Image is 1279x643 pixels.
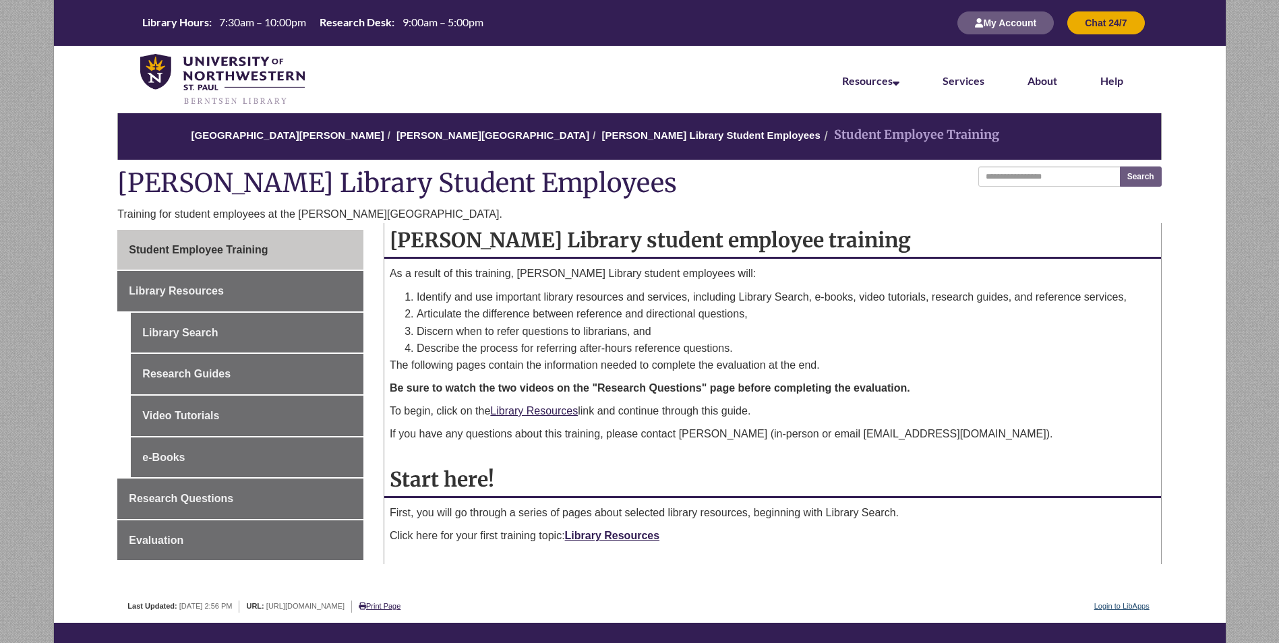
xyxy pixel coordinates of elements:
div: Guide Pages [117,230,363,561]
p: The following pages contain the information needed to complete the evaluation at the end. [390,357,1156,373]
a: Library Search [131,313,363,353]
a: Login to LibApps [1094,602,1150,610]
a: Library Resources [490,405,578,417]
li: Articulate the difference between reference and directional questions, [417,305,1156,323]
p: To begin, click on the link and continue through this guide. [390,403,1156,419]
li: Student Employee Training [821,125,999,145]
button: My Account [957,11,1054,34]
a: About [1028,74,1057,87]
span: 9:00am – 5:00pm [403,16,483,28]
span: Last Updated: [127,602,177,610]
p: As a result of this training, [PERSON_NAME] Library student employees will: [390,266,1156,282]
nav: breadcrumb [117,113,1161,160]
a: Resources [842,74,899,87]
li: Identify and use important library resources and services, including Library Search, e-books, vid... [417,288,1156,306]
a: [GEOGRAPHIC_DATA][PERSON_NAME] [191,129,384,141]
th: Library Hours: [137,15,214,30]
a: Research Guides [131,354,363,394]
span: 7:30am – 10:00pm [219,16,306,28]
a: Library Resources [565,530,660,541]
span: [DATE] 2:56 PM [179,602,233,610]
a: Student Employee Training [117,230,363,270]
a: Library Resources [117,271,363,311]
th: Research Desk: [314,15,396,30]
img: UNWSP Library Logo [140,54,305,106]
p: Click here for your first training topic: [390,528,1156,544]
button: Chat 24/7 [1067,11,1144,34]
h2: [PERSON_NAME] Library student employee training [384,223,1161,259]
a: Video Tutorials [131,396,363,436]
a: Help [1100,74,1123,87]
li: Discern when to refer questions to librarians, and [417,323,1156,340]
span: Library Resources [129,285,224,297]
span: Research Questions [129,493,233,504]
span: Student Employee Training [129,244,268,255]
strong: Be sure to watch the two videos on the "Research Questions" page before completing the evaluation. [390,382,910,394]
li: Describe the process for referring after-hours reference questions. [417,340,1156,357]
h1: [PERSON_NAME] Library Student Employees [117,166,1161,202]
a: Chat 24/7 [1067,17,1144,28]
a: Research Questions [117,479,363,519]
a: Hours Today [137,15,489,31]
i: Print Page [359,603,366,610]
a: My Account [957,17,1054,28]
span: Training for student employees at the [PERSON_NAME][GEOGRAPHIC_DATA]. [117,208,502,220]
a: Services [943,74,984,87]
button: Search [1120,166,1162,187]
table: Hours Today [137,15,489,30]
span: URL: [246,602,264,610]
a: [PERSON_NAME] Library Student Employees [602,129,821,141]
span: [URL][DOMAIN_NAME] [266,602,345,610]
h2: Start here! [384,462,1161,498]
a: Evaluation [117,520,363,561]
p: If you have any questions about this training, please contact [PERSON_NAME] (in-person or email [... [390,426,1156,442]
a: e-Books [131,437,363,478]
a: Print Page [359,602,400,610]
a: [PERSON_NAME][GEOGRAPHIC_DATA] [396,129,589,141]
p: First, you will go through a series of pages about selected library resources, beginning with Lib... [390,505,1156,521]
span: Evaluation [129,534,183,546]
